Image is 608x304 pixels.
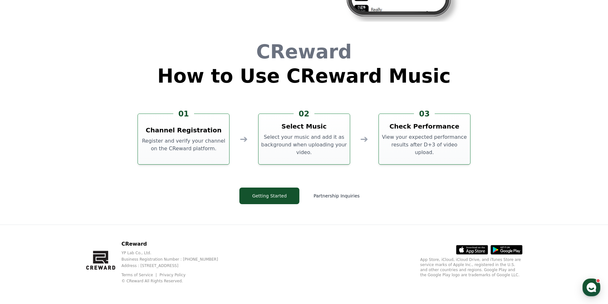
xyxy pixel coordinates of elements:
[53,212,72,217] span: Messages
[121,240,228,248] p: CReward
[381,133,468,156] p: View your expected performance results after D+3 of video upload.
[414,109,435,119] div: 03
[121,263,228,268] p: Address : [STREET_ADDRESS]
[173,109,194,119] div: 01
[94,212,110,217] span: Settings
[160,273,186,277] a: Privacy Policy
[389,122,459,131] h3: Check Performance
[16,212,27,217] span: Home
[2,202,42,218] a: Home
[121,273,158,277] a: Terms of Service
[294,109,314,119] div: 02
[360,133,368,145] div: ➔
[157,66,451,85] h1: How to Use CReward Music
[82,202,123,218] a: Settings
[121,257,228,262] p: Business Registration Number : [PHONE_NUMBER]
[261,133,347,156] p: Select your music and add it as background when uploading your video.
[239,188,299,204] button: Getting Started
[146,126,222,135] h3: Channel Registration
[121,250,228,256] p: YP Lab Co., Ltd.
[121,278,228,284] p: © CReward All Rights Reserved.
[304,188,368,204] button: Partnership Inquiries
[42,202,82,218] a: Messages
[420,257,522,278] p: App Store, iCloud, iCloud Drive, and iTunes Store are service marks of Apple Inc., registered in ...
[157,42,451,61] h1: CReward
[140,137,227,152] p: Register and verify your channel on the CReward platform.
[281,122,327,131] h3: Select Music
[240,133,248,145] div: ➔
